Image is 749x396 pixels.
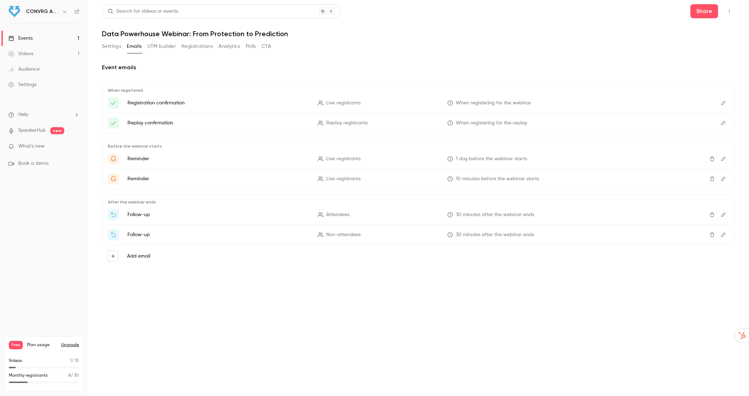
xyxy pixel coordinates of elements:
[127,253,150,260] label: Add email
[102,63,735,72] h2: Event emails
[456,99,531,107] span: When registering for the webinar
[70,359,72,363] span: 1
[127,99,309,106] p: Registration confirmation
[456,231,534,239] span: 30 minutes after the webinar ends
[456,175,539,183] span: 10 minutes before the webinar starts
[456,211,534,219] span: 30 minutes after the webinar ends
[246,41,256,52] button: Polls
[9,358,22,364] p: Videos
[707,173,718,184] button: Delete
[27,342,57,348] span: Plan usage
[8,50,33,57] div: Videos
[718,209,729,220] button: Edit
[8,111,79,118] li: help-dropdown-opener
[690,4,718,18] button: Share
[9,6,20,17] img: CONVRG Agency
[718,229,729,240] button: Edit
[718,173,729,184] button: Edit
[718,97,729,109] button: Edit
[18,160,48,167] span: Book a demo
[108,173,729,184] li: {{ event_name }} is about to go live
[127,41,142,52] button: Emails
[262,41,271,52] button: CTA
[108,229,729,240] li: Watch the replay of {{ event_name }}
[68,372,79,379] p: / 30
[326,175,361,183] span: Live registrants
[218,41,240,52] button: Analytics
[326,99,361,107] span: Live registrants
[127,231,309,238] p: Follow-up
[9,372,48,379] p: Monthly registrants
[127,175,309,182] p: Reminder
[127,211,309,218] p: Follow-up
[9,341,23,349] span: Free
[718,117,729,129] button: Edit
[326,211,349,219] span: Attendees
[456,119,527,127] span: When registering for the replay
[127,119,309,126] p: Replay confirmation
[61,342,79,348] button: Upgrade
[108,97,729,109] li: Here's your access link to {{ event_name }}!
[108,117,729,129] li: Here's your access link to {{ event_name }}!
[326,231,361,239] span: Non-attendees
[18,143,45,150] span: What's new
[8,35,33,42] div: Events
[182,41,213,52] button: Registrations
[18,111,28,118] span: Help
[8,66,40,73] div: Audience
[326,155,361,163] span: Live registrants
[127,155,309,162] p: Reminder
[102,41,121,52] button: Settings
[108,8,178,15] div: Search for videos or events
[70,358,79,364] p: / 10
[50,127,64,134] span: new
[707,209,718,220] button: Delete
[707,229,718,240] button: Delete
[26,8,59,15] h6: CONVRG Agency
[108,143,729,149] p: Before the webinar starts
[707,153,718,164] button: Delete
[108,153,729,164] li: Get Ready for '{{ event_name }}' tomorrow!
[456,155,527,163] span: 1 day before the webinar starts
[68,374,71,378] span: 8
[108,209,729,220] li: Thanks for attending {{ event_name }}
[8,81,37,88] div: Settings
[326,119,368,127] span: Replay registrants
[718,153,729,164] button: Edit
[108,199,729,205] p: After the webinar ends
[108,87,729,93] p: When registered
[18,127,46,134] a: SpeakerHub
[102,30,735,38] h1: Data Powerhouse Webinar: From Protection to Prediction
[147,41,176,52] button: UTM builder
